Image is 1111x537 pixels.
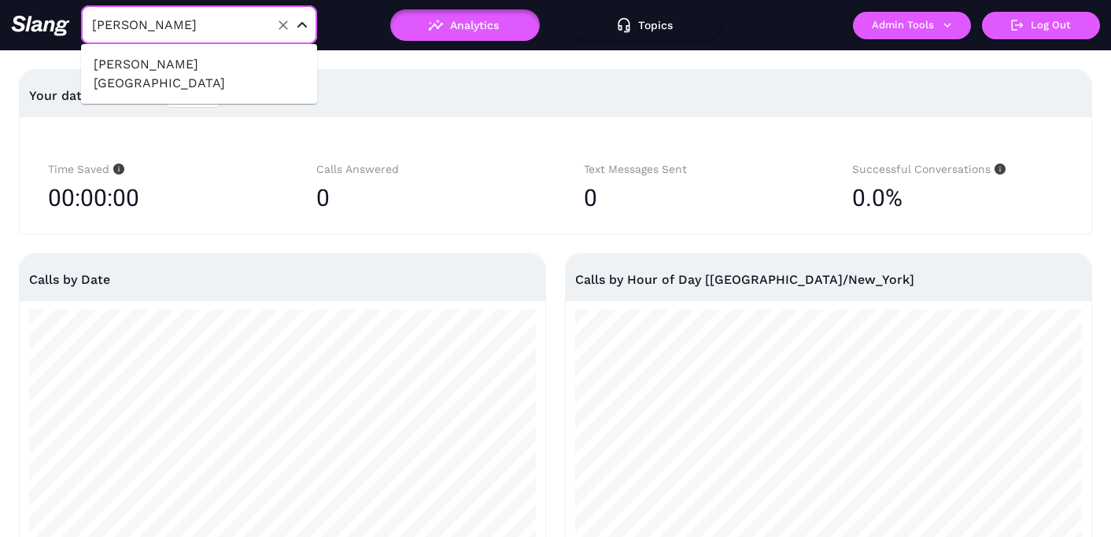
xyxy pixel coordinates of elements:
[584,184,597,211] span: 0
[48,178,139,218] span: 00:00:00
[109,164,124,175] span: info-circle
[571,9,721,41] button: Topics
[584,160,795,178] div: Text Messages Sent
[982,12,1100,39] button: Log Out
[11,15,70,36] img: 623511267c55cb56e2f2a487_logo2.png
[991,164,1006,175] span: info-circle
[293,16,312,35] button: Close
[81,50,317,97] li: [PERSON_NAME][GEOGRAPHIC_DATA]
[48,163,124,175] span: Time Saved
[390,19,540,30] a: Analytics
[853,12,971,39] button: Admin Tools
[316,160,528,178] div: Calls Answered
[316,184,330,211] span: 0
[852,163,1006,175] span: Successful Conversations
[390,9,540,41] button: Analytics
[575,254,1082,305] div: Calls by Hour of Day [[GEOGRAPHIC_DATA]/New_York]
[852,178,902,218] span: 0.0%
[29,77,1082,115] div: Your data for the past
[272,14,294,36] button: Clear
[29,254,536,305] div: Calls by Date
